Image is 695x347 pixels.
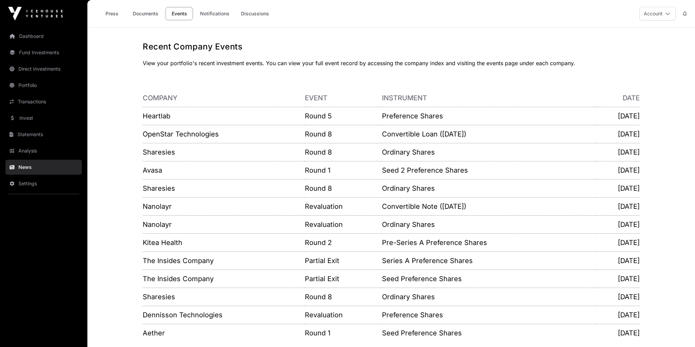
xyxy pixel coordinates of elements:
[143,329,165,337] a: Aether
[305,111,382,121] p: Round 5
[237,7,273,20] a: Discussions
[143,293,175,301] a: Sharesies
[143,184,175,192] a: Sharesies
[305,147,382,157] p: Round 8
[382,165,595,175] p: Seed 2 Preference Shares
[382,274,595,284] p: Seed Preference Shares
[382,184,595,193] p: Ordinary Shares
[8,7,63,20] img: Icehouse Ventures Logo
[5,127,82,142] a: Statements
[143,257,214,265] a: The Insides Company
[143,41,640,52] h1: Recent Company Events
[143,220,172,229] a: Nanolayr
[382,220,595,229] p: Ordinary Shares
[305,238,382,247] p: Round 2
[595,220,640,229] p: [DATE]
[382,256,595,265] p: Series A Preference Shares
[595,274,640,284] p: [DATE]
[595,292,640,302] p: [DATE]
[143,148,175,156] a: Sharesies
[98,7,126,20] a: Press
[305,89,382,107] th: Event
[305,310,382,320] p: Revaluation
[595,147,640,157] p: [DATE]
[305,129,382,139] p: Round 8
[5,176,82,191] a: Settings
[143,130,219,138] a: OpenStar Technologies
[143,59,640,67] p: View your portfolio's recent investment events. You can view your full event record by accessing ...
[595,238,640,247] p: [DATE]
[382,129,595,139] p: Convertible Loan ([DATE])
[595,165,640,175] p: [DATE]
[305,274,382,284] p: Partial Exit
[166,7,193,20] a: Events
[595,129,640,139] p: [DATE]
[595,256,640,265] p: [DATE]
[382,89,595,107] th: Instrument
[595,184,640,193] p: [DATE]
[639,7,676,20] button: Account
[382,202,595,211] p: Convertible Note ([DATE])
[5,94,82,109] a: Transactions
[305,328,382,338] p: Round 1
[5,160,82,175] a: News
[661,314,695,347] iframe: Chat Widget
[305,165,382,175] p: Round 1
[5,111,82,126] a: Invest
[382,147,595,157] p: Ordinary Shares
[595,202,640,211] p: [DATE]
[305,256,382,265] p: Partial Exit
[5,78,82,93] a: Portfolio
[595,310,640,320] p: [DATE]
[595,328,640,338] p: [DATE]
[595,89,640,107] th: Date
[5,61,82,76] a: Direct Investments
[305,292,382,302] p: Round 8
[5,45,82,60] a: Fund Investments
[143,112,170,120] a: Heartlab
[5,143,82,158] a: Analysis
[382,238,595,247] p: Pre-Series A Preference Shares
[143,275,214,283] a: The Insides Company
[143,311,223,319] a: Dennisson Technologies
[305,184,382,193] p: Round 8
[305,202,382,211] p: Revaluation
[196,7,234,20] a: Notifications
[5,29,82,44] a: Dashboard
[143,202,172,211] a: Nanolayr
[143,238,182,247] a: Kitea Health
[382,292,595,302] p: Ordinary Shares
[382,310,595,320] p: Preference Shares
[143,89,305,107] th: Company
[595,111,640,121] p: [DATE]
[143,166,162,174] a: Avasa
[382,328,595,338] p: Seed Preference Shares
[128,7,163,20] a: Documents
[382,111,595,121] p: Preference Shares
[305,220,382,229] p: Revaluation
